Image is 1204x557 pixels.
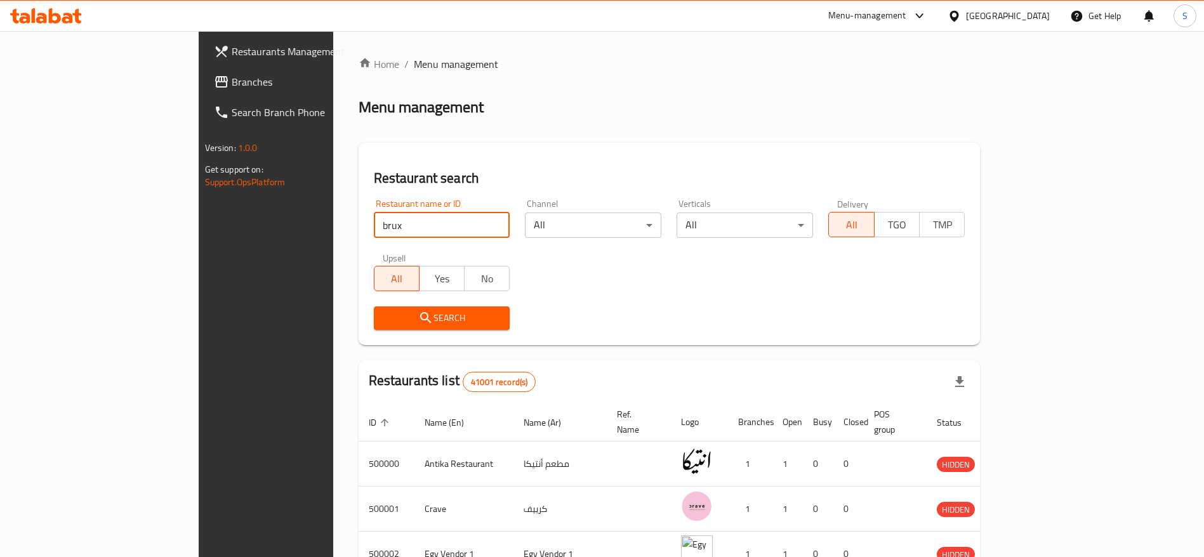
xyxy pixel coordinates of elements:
input: Search for restaurant name or ID.. [374,213,510,238]
td: كرييف [513,487,607,532]
a: Search Branch Phone [204,97,400,128]
button: TGO [874,212,920,237]
span: S [1182,9,1187,23]
td: Antika Restaurant [414,442,513,487]
button: Search [374,306,510,330]
span: No [470,270,505,288]
th: Closed [833,403,864,442]
span: 1.0.0 [238,140,258,156]
label: Delivery [837,199,869,208]
label: Upsell [383,253,406,262]
span: HIDDEN [937,502,975,517]
td: 1 [772,487,803,532]
span: Yes [425,270,460,288]
td: Crave [414,487,513,532]
button: All [828,212,874,237]
td: 0 [833,442,864,487]
div: Menu-management [828,8,906,23]
span: ID [369,415,393,430]
img: Crave [681,490,713,522]
span: Name (En) [425,415,480,430]
div: HIDDEN [937,502,975,517]
div: All [525,213,661,238]
button: No [464,266,510,291]
h2: Menu management [359,97,484,117]
span: Search Branch Phone [232,105,390,120]
li: / [404,56,409,72]
span: Version: [205,140,236,156]
span: POS group [874,407,911,437]
nav: breadcrumb [359,56,981,72]
span: Branches [232,74,390,89]
img: Antika Restaurant [681,445,713,477]
a: Branches [204,67,400,97]
span: Status [937,415,978,430]
div: All [677,213,813,238]
span: Ref. Name [617,407,656,437]
td: 1 [728,442,772,487]
a: Restaurants Management [204,36,400,67]
div: HIDDEN [937,457,975,472]
span: Name (Ar) [524,415,578,430]
div: [GEOGRAPHIC_DATA] [966,9,1050,23]
span: HIDDEN [937,457,975,472]
h2: Restaurant search [374,169,965,188]
span: Search [384,310,500,326]
th: Busy [803,403,833,442]
td: 0 [803,487,833,532]
a: Support.OpsPlatform [205,174,286,190]
h2: Restaurants list [369,371,536,392]
span: Menu management [414,56,498,72]
td: 0 [833,487,864,532]
span: 41001 record(s) [463,376,535,388]
span: All [380,270,414,288]
th: Branches [728,403,772,442]
span: Get support on: [205,161,263,178]
th: Open [772,403,803,442]
td: مطعم أنتيكا [513,442,607,487]
span: TGO [880,216,915,234]
span: All [834,216,869,234]
td: 1 [728,487,772,532]
button: Yes [419,266,465,291]
div: Total records count [463,372,536,392]
span: TMP [925,216,960,234]
th: Logo [671,403,728,442]
span: Restaurants Management [232,44,390,59]
td: 1 [772,442,803,487]
button: TMP [919,212,965,237]
div: Export file [944,367,975,397]
td: 0 [803,442,833,487]
button: All [374,266,420,291]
